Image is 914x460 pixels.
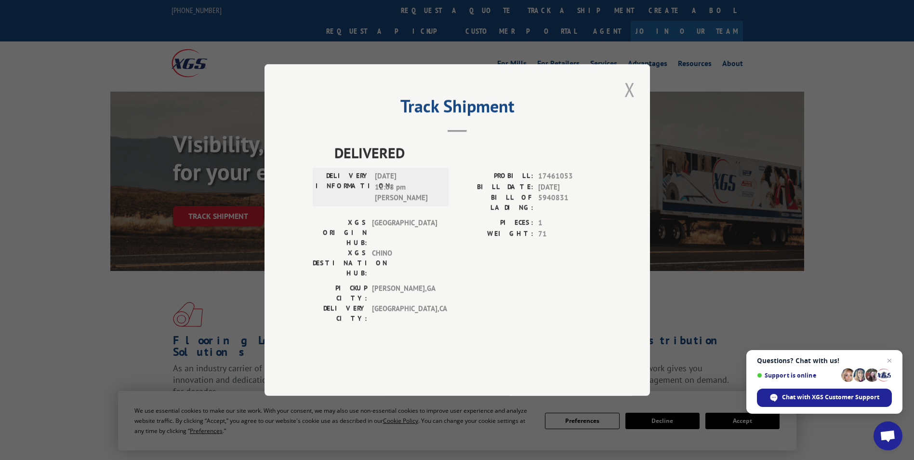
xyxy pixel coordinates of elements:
span: [DATE] [538,182,602,193]
label: XGS ORIGIN HUB: [313,217,367,248]
span: Chat with XGS Customer Support [782,393,879,402]
span: 1 [538,217,602,229]
span: [DATE] 12:08 pm [PERSON_NAME] [375,171,440,203]
label: PIECES: [457,217,533,229]
button: Close modal [622,76,638,103]
span: Support is online [757,372,838,379]
span: CHINO [372,248,437,278]
label: WEIGHT: [457,229,533,240]
span: Chat with XGS Customer Support [757,389,892,407]
a: Open chat [874,421,902,450]
span: [GEOGRAPHIC_DATA] , CA [372,303,437,324]
label: DELIVERY INFORMATION: [316,171,370,203]
label: PICKUP CITY: [313,283,367,303]
label: XGS DESTINATION HUB: [313,248,367,278]
label: PROBILL: [457,171,533,182]
label: DELIVERY CITY: [313,303,367,324]
h2: Track Shipment [313,99,602,118]
span: [GEOGRAPHIC_DATA] [372,217,437,248]
span: 5940831 [538,192,602,213]
label: BILL DATE: [457,182,533,193]
label: BILL OF LADING: [457,192,533,213]
span: 71 [538,229,602,240]
span: DELIVERED [334,142,602,163]
span: [PERSON_NAME] , GA [372,283,437,303]
span: 17461053 [538,171,602,182]
span: Questions? Chat with us! [757,357,892,365]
